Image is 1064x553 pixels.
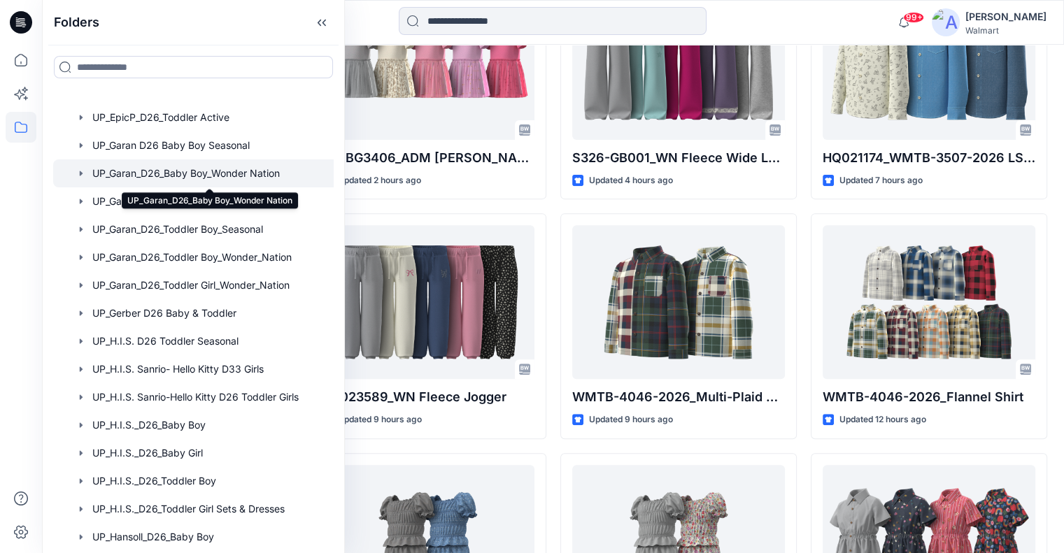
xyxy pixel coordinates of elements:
p: Updated 4 hours ago [589,173,673,188]
p: Updated 9 hours ago [338,412,422,427]
p: WMTB-4046-2026_Flannel Shirt [823,387,1035,407]
p: Updated 7 hours ago [839,173,923,188]
p: Updated 9 hours ago [589,412,673,427]
p: S326-GB001_WN Fleece Wide Leg Pant [572,148,785,168]
a: WMTB-4046-2026_Multi-Plaid Flannel Shirt [572,225,785,379]
p: HQ021174_WMTB-3507-2026 LS Button Down Denim Shirt [823,148,1035,168]
div: Walmart [965,25,1047,36]
p: Updated 2 hours ago [338,173,421,188]
p: WMBG3406_ADM [PERSON_NAME] DRESS [321,148,534,168]
img: avatar [932,8,960,36]
span: 99+ [903,12,924,23]
p: WMTB-4046-2026_Multi-Plaid Flannel Shirt [572,387,785,407]
p: Updated 12 hours ago [839,412,926,427]
p: HQ023589_WN Fleece Jogger [321,387,534,407]
a: HQ023589_WN Fleece Jogger [321,225,534,379]
div: [PERSON_NAME] [965,8,1047,25]
a: WMTB-4046-2026_Flannel Shirt [823,225,1035,379]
